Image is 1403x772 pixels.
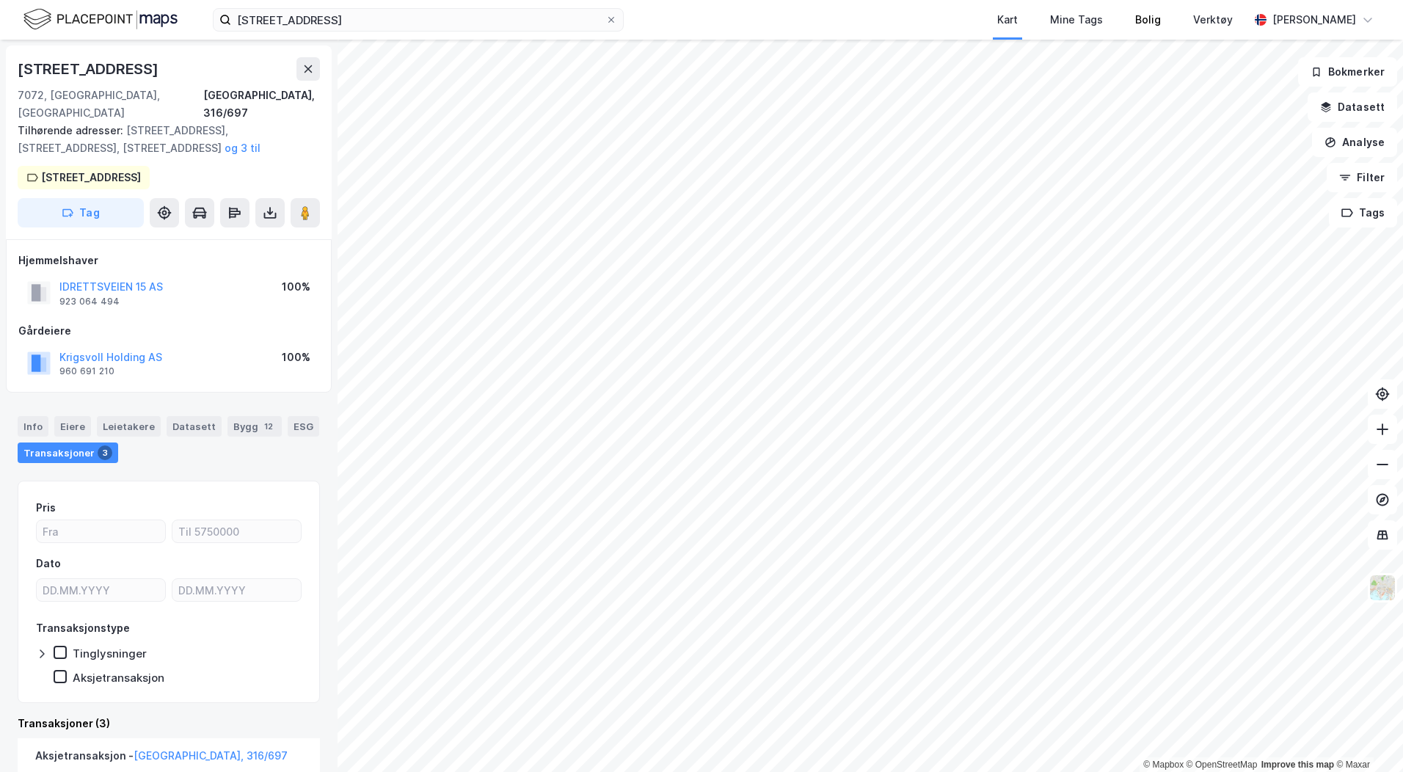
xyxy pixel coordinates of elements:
div: [STREET_ADDRESS], [STREET_ADDRESS], [STREET_ADDRESS] [18,122,308,157]
div: Bygg [227,416,282,437]
div: 100% [282,278,310,296]
div: ESG [288,416,319,437]
div: [STREET_ADDRESS] [41,169,141,186]
div: Eiere [54,416,91,437]
div: Kart [997,11,1018,29]
div: Datasett [167,416,222,437]
div: Bolig [1135,11,1161,29]
div: 7072, [GEOGRAPHIC_DATA], [GEOGRAPHIC_DATA] [18,87,203,122]
div: Aksjetransaksjon [73,671,164,685]
input: Søk på adresse, matrikkel, gårdeiere, leietakere eller personer [231,9,605,31]
div: 923 064 494 [59,296,120,307]
div: [GEOGRAPHIC_DATA], 316/697 [203,87,320,122]
div: Aksjetransaksjon - [35,747,288,771]
div: 12 [261,419,276,434]
input: Fra [37,520,165,542]
input: Til 5750000 [172,520,301,542]
a: Mapbox [1143,760,1184,770]
div: [PERSON_NAME] [1272,11,1356,29]
div: Transaksjoner [18,443,118,463]
div: 100% [282,349,310,366]
button: Filter [1327,163,1397,192]
img: logo.f888ab2527a4732fd821a326f86c7f29.svg [23,7,178,32]
div: Mine Tags [1050,11,1103,29]
button: Tag [18,198,144,227]
img: Z [1369,574,1396,602]
div: Verktøy [1193,11,1233,29]
span: Tilhørende adresser: [18,124,126,136]
button: Bokmerker [1298,57,1397,87]
input: DD.MM.YYYY [37,579,165,601]
div: Pris [36,499,56,517]
button: Datasett [1308,92,1397,122]
button: Analyse [1312,128,1397,157]
a: Improve this map [1261,760,1334,770]
iframe: Chat Widget [1330,702,1403,772]
div: 3 [98,445,112,460]
div: Hjemmelshaver [18,252,319,269]
div: Transaksjonstype [36,619,130,637]
div: Transaksjoner (3) [18,715,320,732]
div: 960 691 210 [59,365,114,377]
div: Dato [36,555,61,572]
input: DD.MM.YYYY [172,579,301,601]
a: [GEOGRAPHIC_DATA], 316/697 [134,749,288,762]
div: [STREET_ADDRESS] [18,57,161,81]
button: Tags [1329,198,1397,227]
div: Info [18,416,48,437]
div: Leietakere [97,416,161,437]
div: Kontrollprogram for chat [1330,702,1403,772]
a: OpenStreetMap [1187,760,1258,770]
div: Gårdeiere [18,322,319,340]
div: Tinglysninger [73,647,147,660]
